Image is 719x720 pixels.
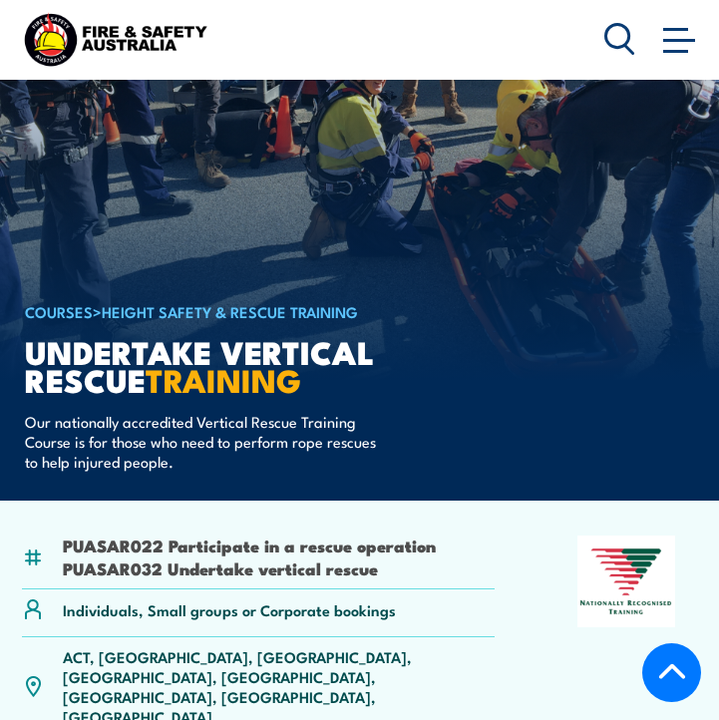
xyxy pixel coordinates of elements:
h6: > [25,299,518,323]
a: Height Safety & Rescue Training [102,300,358,322]
li: PUASAR022 Participate in a rescue operation [63,534,436,556]
h1: Undertake Vertical Rescue [25,337,518,393]
p: Our nationally accredited Vertical Rescue Training Course is for those who need to perform rope r... [25,412,389,472]
a: COURSES [25,300,93,322]
p: Individuals, Small groups or Corporate bookings [63,599,396,619]
strong: TRAINING [146,354,301,404]
img: Nationally Recognised Training logo. [577,536,674,627]
li: PUASAR032 Undertake vertical rescue [63,556,436,579]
